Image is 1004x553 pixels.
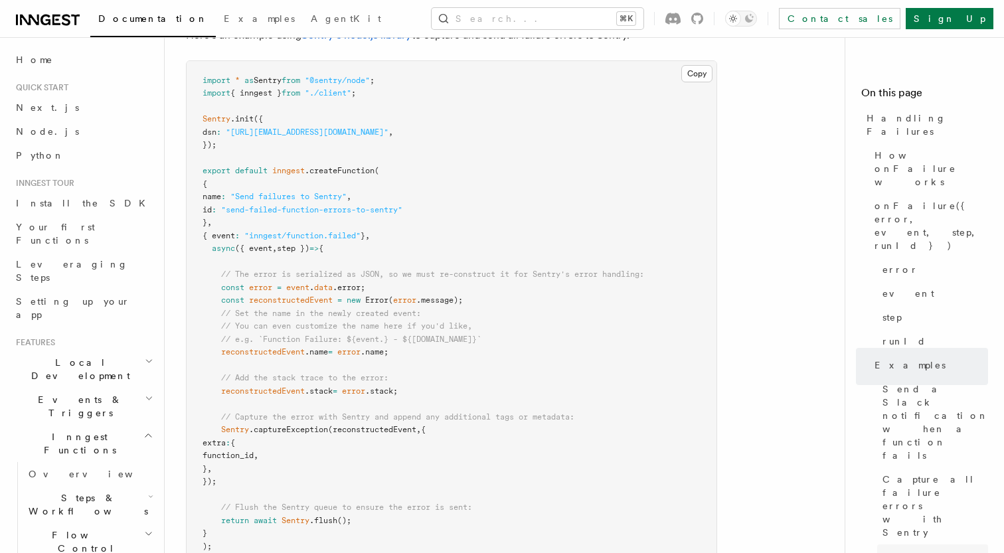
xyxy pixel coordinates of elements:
span: Documentation [98,13,208,24]
span: event [286,283,309,292]
span: function_id [203,451,254,460]
h4: On this page [861,85,988,106]
a: Examples [216,4,303,36]
span: { [319,244,323,253]
a: Sentry's node.js library [301,29,412,41]
a: Handling Failures [861,106,988,143]
span: (); [337,516,351,525]
span: // The error is serialized as JSON, so we must re-construct it for Sentry's error handling: [221,270,644,279]
span: (reconstructedEvent [328,425,416,434]
span: = [333,386,337,396]
span: .name [305,347,328,356]
span: }); [203,477,216,486]
span: => [309,244,319,253]
span: . [309,283,314,292]
span: Local Development [11,356,145,382]
span: , [207,218,212,227]
span: async [212,244,235,253]
span: AgentKit [311,13,381,24]
span: from [282,88,300,98]
span: : [221,192,226,201]
span: from [282,76,300,85]
span: .stack; [365,386,398,396]
span: new [347,295,361,305]
span: = [337,295,342,305]
span: Inngest Functions [11,430,143,457]
span: ( [388,295,393,305]
span: import [203,76,230,85]
a: onFailure({ error, event, step, runId }) [869,194,988,258]
a: Contact sales [779,8,900,29]
span: "[URL][EMAIL_ADDRESS][DOMAIN_NAME]" [226,127,388,137]
span: "./client" [305,88,351,98]
span: } [203,218,207,227]
span: = [328,347,333,356]
span: : [212,205,216,214]
span: data [314,283,333,292]
span: : [235,231,240,240]
span: // Set the name in the newly created event: [221,309,421,318]
span: Features [11,337,55,348]
span: .init [230,114,254,123]
span: Python [16,150,64,161]
span: error [342,386,365,396]
span: { [421,425,426,434]
span: How onFailure works [875,149,988,189]
span: .message); [416,295,463,305]
a: Setting up your app [11,289,156,327]
span: onFailure({ error, event, step, runId }) [875,199,988,252]
span: Install the SDK [16,198,153,208]
span: id [203,205,212,214]
span: ; [370,76,375,85]
span: Events & Triggers [11,393,145,420]
span: , [272,244,277,253]
span: const [221,283,244,292]
button: Inngest Functions [11,425,156,462]
span: "send-failed-function-errors-to-sentry" [221,205,402,214]
span: .createFunction [305,166,375,175]
span: .flush [309,516,337,525]
span: Leveraging Steps [16,259,128,283]
span: .name; [361,347,388,356]
span: , [254,451,258,460]
span: error [882,263,918,276]
button: Toggle dark mode [725,11,757,27]
a: Python [11,143,156,167]
span: ({ event [235,244,272,253]
button: Events & Triggers [11,388,156,425]
a: Examples [869,353,988,377]
span: Your first Functions [16,222,95,246]
button: Search...⌘K [432,8,643,29]
a: Documentation [90,4,216,37]
span: Sentry [282,516,309,525]
span: ); [203,542,212,551]
span: step [882,311,902,324]
span: , [388,127,393,137]
a: Next.js [11,96,156,119]
span: "Send failures to Sentry" [230,192,347,201]
span: const [221,295,244,305]
span: Send a Slack notification when a function fails [882,382,989,462]
span: export [203,166,230,175]
span: Node.js [16,126,79,137]
span: } [203,528,207,538]
a: Capture all failure errors with Sentry [877,467,988,544]
span: // You can even customize the name here if you'd like, [221,321,472,331]
span: Examples [224,13,295,24]
span: } [361,231,365,240]
span: import [203,88,230,98]
span: error [393,295,416,305]
span: Setting up your app [16,296,130,320]
span: { [230,438,235,447]
span: ({ [254,114,263,123]
a: How onFailure works [869,143,988,194]
span: .stack [305,386,333,396]
span: = [277,283,282,292]
span: Quick start [11,82,68,93]
a: Install the SDK [11,191,156,215]
span: event [882,287,934,300]
a: AgentKit [303,4,389,36]
span: "@sentry/node" [305,76,370,85]
button: Steps & Workflows [23,486,156,523]
span: Sentry [221,425,249,434]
